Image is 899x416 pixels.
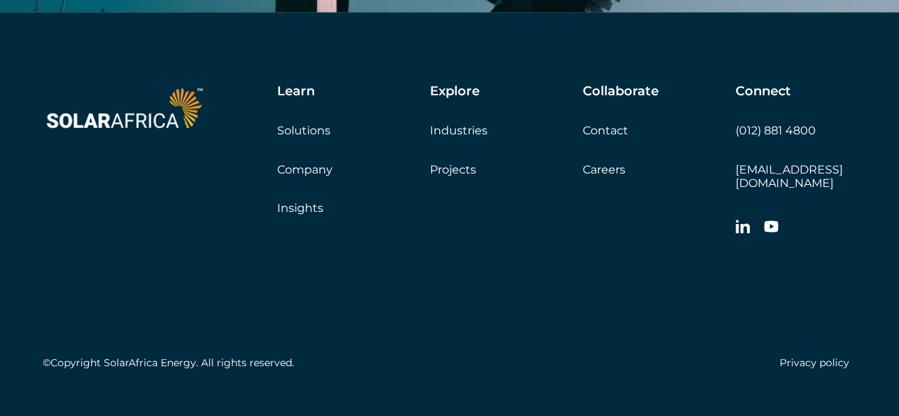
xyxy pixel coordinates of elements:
[780,356,849,368] a: Privacy policy
[583,83,659,99] h5: Collaborate
[583,123,628,137] a: Contact
[583,162,625,176] a: Careers
[277,123,330,137] a: Solutions
[430,162,476,176] a: Projects
[277,201,323,214] a: Insights
[277,83,315,99] h5: Learn
[736,123,816,137] a: (012) 881 4800
[736,162,843,189] a: [EMAIL_ADDRESS][DOMAIN_NAME]
[277,162,333,176] a: Company
[736,83,791,99] h5: Connect
[430,123,488,137] a: Industries
[43,356,294,368] h5: ©Copyright SolarAfrica Energy. All rights reserved.
[430,83,480,99] h5: Explore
